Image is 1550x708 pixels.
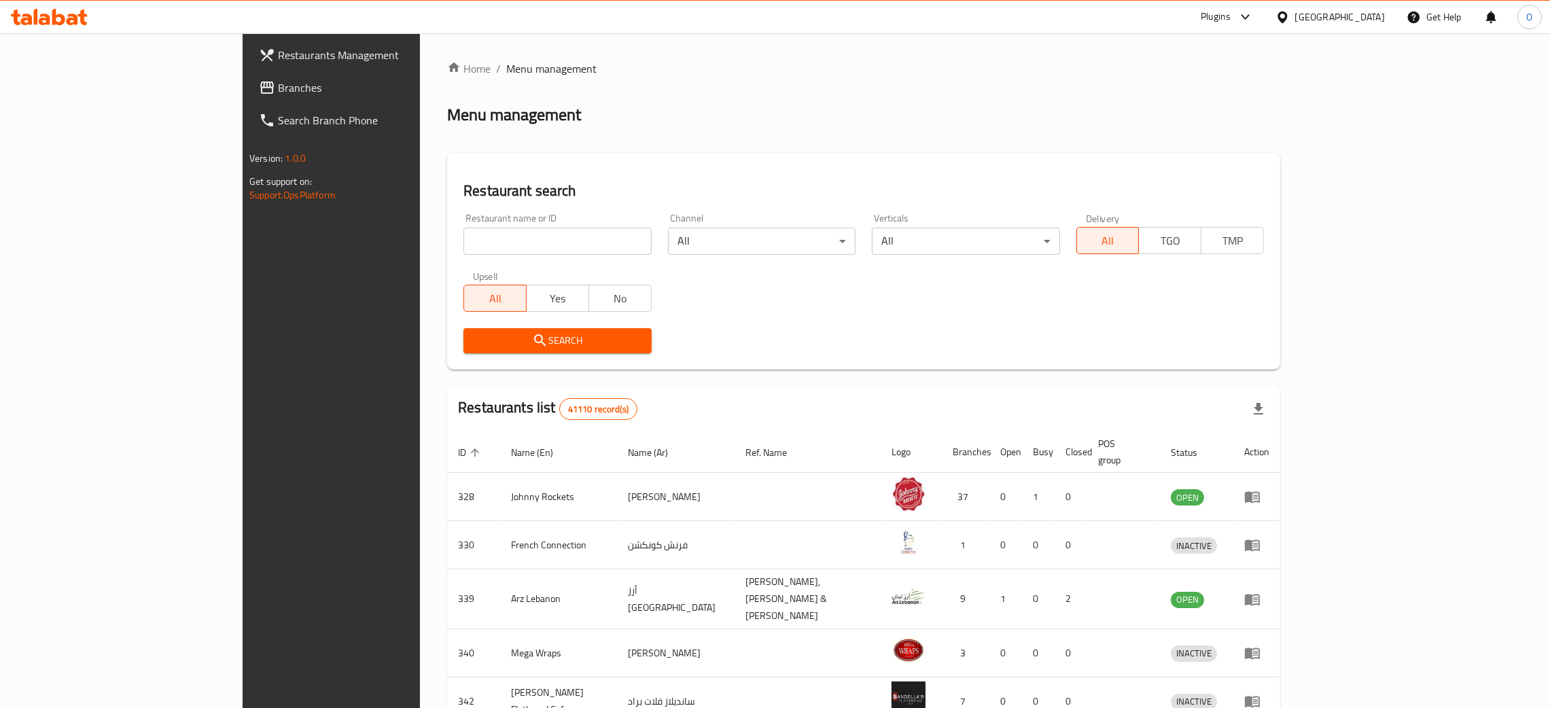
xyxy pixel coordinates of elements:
img: Mega Wraps [892,633,926,667]
img: Johnny Rockets [892,477,926,511]
td: 0 [1055,473,1087,521]
div: Total records count [559,398,637,420]
span: Get support on: [249,173,312,190]
span: O [1526,10,1532,24]
button: All [1076,227,1140,254]
a: Search Branch Phone [248,104,501,137]
span: TGO [1144,231,1196,251]
div: Plugins [1201,9,1231,25]
button: All [463,285,527,312]
input: Search for restaurant name or ID.. [463,228,651,255]
span: No [595,289,646,308]
span: Yes [532,289,584,308]
a: Restaurants Management [248,39,501,71]
td: 0 [1022,569,1055,629]
div: OPEN [1171,592,1204,608]
span: Version: [249,149,283,167]
td: Mega Wraps [500,629,617,677]
td: أرز [GEOGRAPHIC_DATA] [617,569,735,629]
td: 0 [1055,521,1087,569]
span: All [470,289,521,308]
button: TMP [1201,227,1264,254]
span: Restaurants Management [278,47,491,63]
div: INACTIVE [1171,645,1217,662]
div: Menu [1244,489,1269,505]
h2: Menu management [447,104,581,126]
td: Johnny Rockets [500,473,617,521]
span: Status [1171,444,1215,461]
td: Arz Lebanon [500,569,617,629]
div: INACTIVE [1171,537,1217,554]
span: TMP [1207,231,1258,251]
span: Search Branch Phone [278,112,491,128]
td: 37 [942,473,989,521]
span: Ref. Name [746,444,805,461]
td: [PERSON_NAME] [617,473,735,521]
span: OPEN [1171,592,1204,607]
td: French Connection [500,521,617,569]
button: Search [463,328,651,353]
a: Support.OpsPlatform [249,186,336,204]
h2: Restaurant search [463,181,1264,201]
span: INACTIVE [1171,538,1217,554]
td: 1 [942,521,989,569]
span: POS group [1098,436,1144,468]
a: Branches [248,71,501,104]
div: OPEN [1171,489,1204,506]
span: Menu management [506,60,597,77]
td: 0 [1022,629,1055,677]
span: Branches [278,79,491,96]
td: 2 [1055,569,1087,629]
td: [PERSON_NAME],[PERSON_NAME] & [PERSON_NAME] [735,569,881,629]
span: Name (Ar) [628,444,686,461]
button: TGO [1138,227,1201,254]
div: Menu [1244,645,1269,661]
th: Branches [942,431,989,473]
div: Menu [1244,591,1269,607]
button: Yes [526,285,589,312]
td: 3 [942,629,989,677]
th: Logo [881,431,942,473]
span: All [1082,231,1134,251]
span: ID [458,444,484,461]
td: 0 [989,473,1022,521]
div: All [872,228,1059,255]
div: [GEOGRAPHIC_DATA] [1295,10,1385,24]
th: Action [1233,431,1280,473]
td: 0 [989,521,1022,569]
td: [PERSON_NAME] [617,629,735,677]
td: 0 [1055,629,1087,677]
td: 1 [989,569,1022,629]
span: 1.0.0 [285,149,306,167]
th: Open [989,431,1022,473]
th: Closed [1055,431,1087,473]
h2: Restaurants list [458,397,637,420]
div: All [668,228,856,255]
img: French Connection [892,525,926,559]
span: 41110 record(s) [560,403,637,416]
td: 0 [989,629,1022,677]
td: 0 [1022,521,1055,569]
td: فرنش كونكشن [617,521,735,569]
img: Arz Lebanon [892,580,926,614]
button: No [588,285,652,312]
td: 1 [1022,473,1055,521]
span: INACTIVE [1171,645,1217,661]
nav: breadcrumb [447,60,1280,77]
label: Delivery [1086,213,1120,223]
span: Search [474,332,640,349]
label: Upsell [473,271,498,281]
span: Name (En) [511,444,571,461]
div: Menu [1244,537,1269,553]
span: OPEN [1171,490,1204,506]
div: Export file [1242,393,1275,425]
th: Busy [1022,431,1055,473]
td: 9 [942,569,989,629]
